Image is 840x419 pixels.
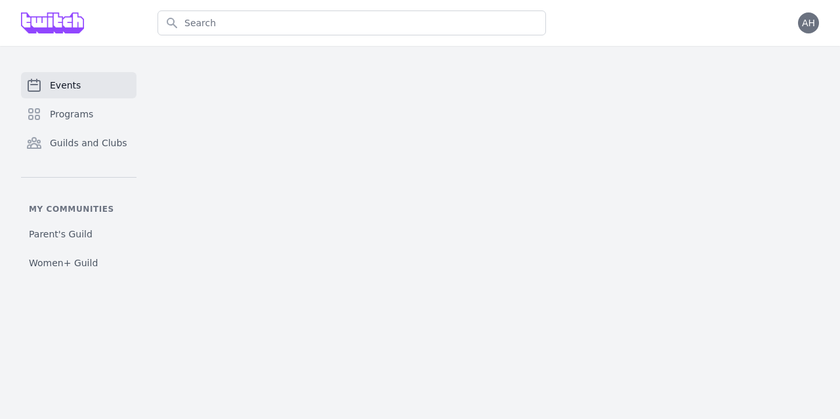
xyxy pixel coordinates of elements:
[50,136,127,150] span: Guilds and Clubs
[21,251,136,275] a: Women+ Guild
[157,10,546,35] input: Search
[21,72,136,275] nav: Sidebar
[21,72,136,98] a: Events
[21,130,136,156] a: Guilds and Clubs
[21,101,136,127] a: Programs
[802,18,815,28] span: AH
[21,204,136,214] p: My communities
[50,79,81,92] span: Events
[29,256,98,269] span: Women+ Guild
[21,222,136,246] a: Parent's Guild
[50,108,93,121] span: Programs
[21,12,84,33] img: Grove
[29,228,93,241] span: Parent's Guild
[798,12,819,33] button: AH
